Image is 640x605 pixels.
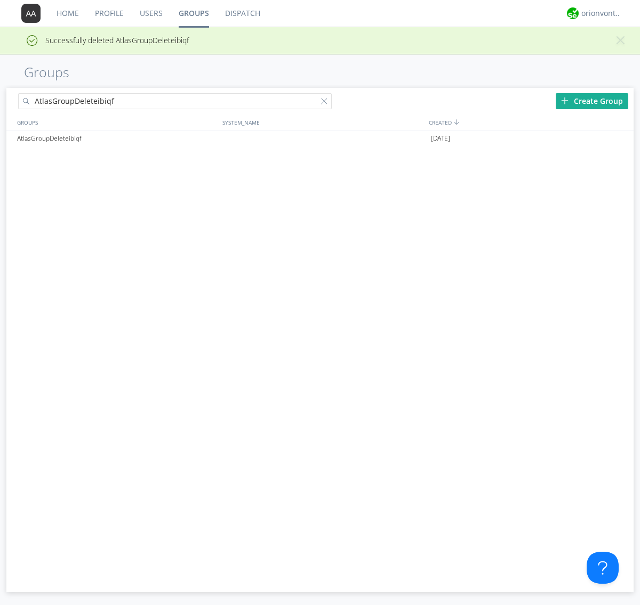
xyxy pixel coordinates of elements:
div: GROUPS [14,115,217,130]
input: Search groups [18,93,332,109]
img: plus.svg [561,97,569,104]
div: AtlasGroupDeleteibiqf [14,130,220,146]
img: 373638.png [21,4,41,23]
iframe: Toggle Customer Support [587,552,619,584]
img: 29d36aed6fa347d5a1537e7736e6aa13 [567,7,579,19]
a: AtlasGroupDeleteibiqf[DATE] [6,130,634,146]
div: orionvontas+atlas+automation+org2 [581,8,621,19]
span: Successfully deleted AtlasGroupDeleteibiqf [8,35,189,45]
div: CREATED [426,115,634,130]
span: [DATE] [431,130,450,146]
div: Create Group [556,93,628,109]
div: SYSTEM_NAME [220,115,426,130]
